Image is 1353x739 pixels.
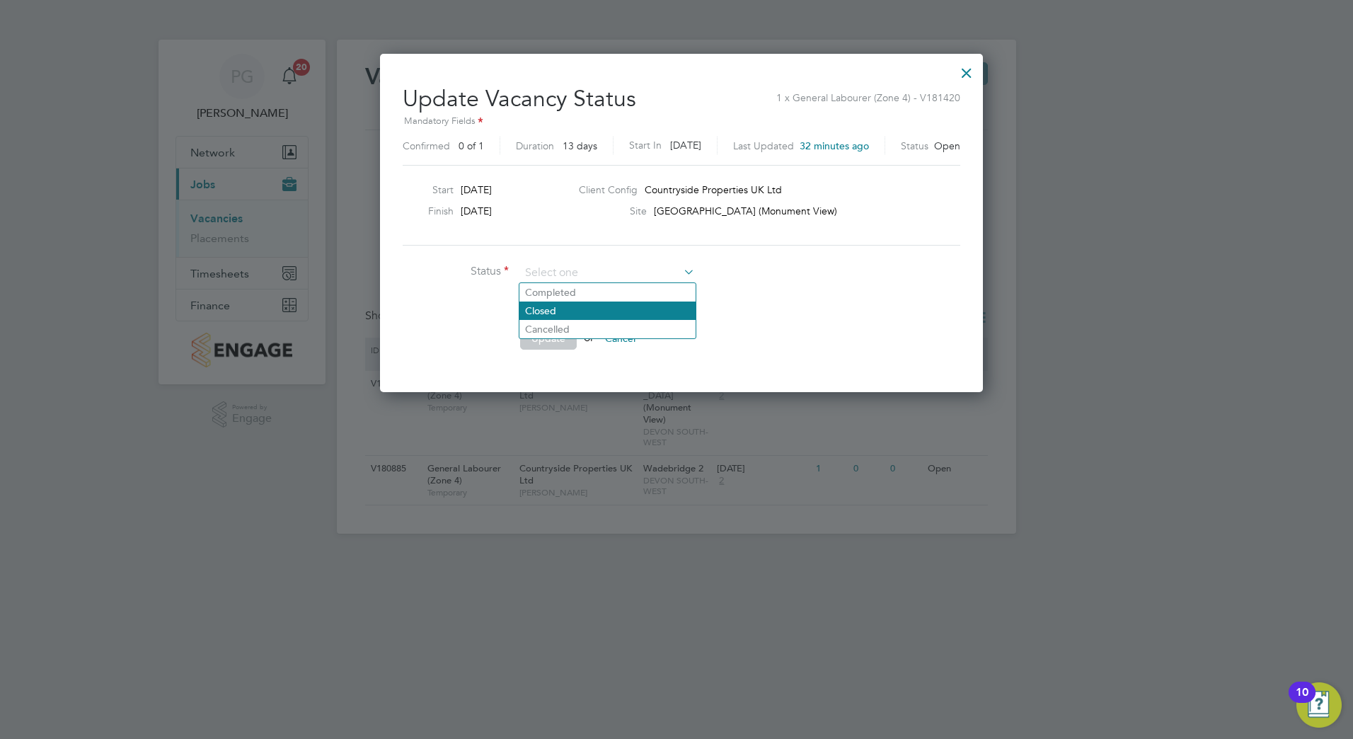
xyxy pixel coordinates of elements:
span: 32 minutes ago [800,139,869,152]
span: [DATE] [461,205,492,217]
span: Countryside Properties UK Ltd [645,183,782,196]
label: Finish [397,205,454,217]
span: 0 of 1 [459,139,484,152]
span: 1 x General Labourer (Zone 4) - V181420 [776,84,960,104]
label: Duration [516,139,554,152]
button: Open Resource Center, 10 new notifications [1296,682,1342,728]
label: Client Config [579,183,638,196]
li: Completed [519,283,696,302]
div: Mandatory Fields [403,114,960,130]
label: Confirmed [403,139,450,152]
label: Start [397,183,454,196]
li: Closed [519,302,696,320]
label: Site [579,205,647,217]
label: Start In [629,137,662,154]
span: 13 days [563,139,597,152]
input: Select one [520,263,695,284]
span: [GEOGRAPHIC_DATA] (Monument View) [654,205,837,217]
label: Last Updated [733,139,794,152]
label: Status [901,139,928,152]
span: [DATE] [670,139,701,151]
h2: Update Vacancy Status [403,74,960,159]
li: Cancelled [519,320,696,338]
span: [DATE] [461,183,492,196]
span: Open [934,139,960,152]
li: or [403,327,827,364]
div: 10 [1296,692,1308,711]
label: Status [403,264,509,279]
